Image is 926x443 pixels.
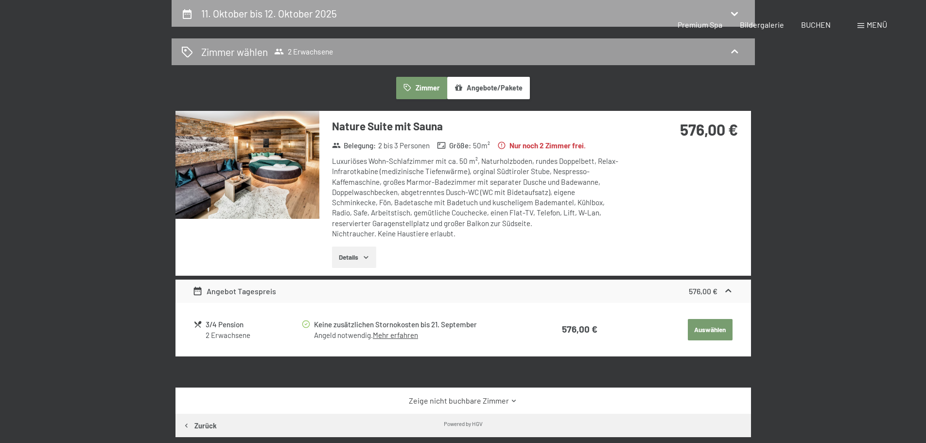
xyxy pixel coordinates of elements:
a: Zeige nicht buchbare Zimmer [192,395,734,406]
span: 2 Erwachsene [274,47,333,56]
h3: Nature Suite mit Sauna [332,119,621,134]
div: 3/4 Pension [206,319,300,330]
strong: Größe : [437,141,471,151]
a: Bildergalerie [740,20,784,29]
button: Details [332,247,376,268]
a: Premium Spa [678,20,722,29]
div: Angeld notwendig. [314,330,516,340]
button: Angebote/Pakete [447,77,530,99]
span: 50 m² [473,141,490,151]
strong: 576,00 € [562,323,597,335]
div: Luxuriöses Wohn-Schlafzimmer mit ca. 50 m², Naturholzboden, rundes Doppelbett, Relax-Infrarotkabi... [332,156,621,239]
button: Auswählen [688,319,733,340]
h2: 11. Oktober bis 12. Oktober 2025 [201,7,337,19]
div: 2 Erwachsene [206,330,300,340]
img: mss_renderimg.php [175,111,319,219]
a: Mehr erfahren [373,331,418,339]
div: Powered by HGV [444,420,483,427]
strong: 576,00 € [680,120,738,139]
strong: 576,00 € [689,286,717,296]
div: Angebot Tagespreis576,00 € [175,280,751,303]
a: BUCHEN [801,20,831,29]
button: Zurück [175,414,224,437]
div: Keine zusätzlichen Stornokosten bis 21. September [314,319,516,330]
button: Zimmer [396,77,447,99]
strong: Belegung : [332,141,376,151]
div: Angebot Tagespreis [192,285,276,297]
span: 2 bis 3 Personen [378,141,430,151]
h2: Zimmer wählen [201,45,268,59]
strong: Nur noch 2 Zimmer frei. [497,141,586,151]
span: Menü [867,20,887,29]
